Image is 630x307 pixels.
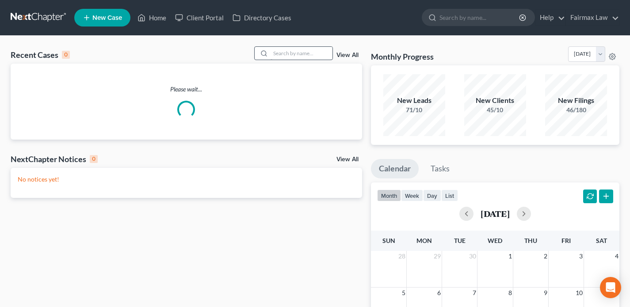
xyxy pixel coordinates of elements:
[464,95,526,106] div: New Clients
[271,47,332,60] input: Search by name...
[535,10,565,26] a: Help
[382,237,395,244] span: Sun
[62,51,70,59] div: 0
[371,51,434,62] h3: Monthly Progress
[508,251,513,262] span: 1
[545,95,607,106] div: New Filings
[11,49,70,60] div: Recent Cases
[472,288,477,298] span: 7
[543,288,548,298] span: 9
[566,10,619,26] a: Fairmax Law
[441,190,458,201] button: list
[508,288,513,298] span: 8
[614,251,619,262] span: 4
[575,288,584,298] span: 10
[133,10,171,26] a: Home
[439,9,520,26] input: Search by name...
[336,52,359,58] a: View All
[454,237,466,244] span: Tue
[436,288,442,298] span: 6
[228,10,296,26] a: Directory Cases
[11,85,362,94] p: Please wait...
[545,106,607,114] div: 46/180
[488,237,502,244] span: Wed
[524,237,537,244] span: Thu
[468,251,477,262] span: 30
[383,106,445,114] div: 71/10
[596,237,607,244] span: Sat
[578,251,584,262] span: 3
[543,251,548,262] span: 2
[464,106,526,114] div: 45/10
[171,10,228,26] a: Client Portal
[433,251,442,262] span: 29
[90,155,98,163] div: 0
[18,175,355,184] p: No notices yet!
[600,277,621,298] div: Open Intercom Messenger
[336,156,359,163] a: View All
[561,237,571,244] span: Fri
[397,251,406,262] span: 28
[423,190,441,201] button: day
[401,288,406,298] span: 5
[92,15,122,21] span: New Case
[481,209,510,218] h2: [DATE]
[401,190,423,201] button: week
[371,159,419,178] a: Calendar
[11,154,98,164] div: NextChapter Notices
[383,95,445,106] div: New Leads
[416,237,432,244] span: Mon
[377,190,401,201] button: month
[423,159,458,178] a: Tasks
